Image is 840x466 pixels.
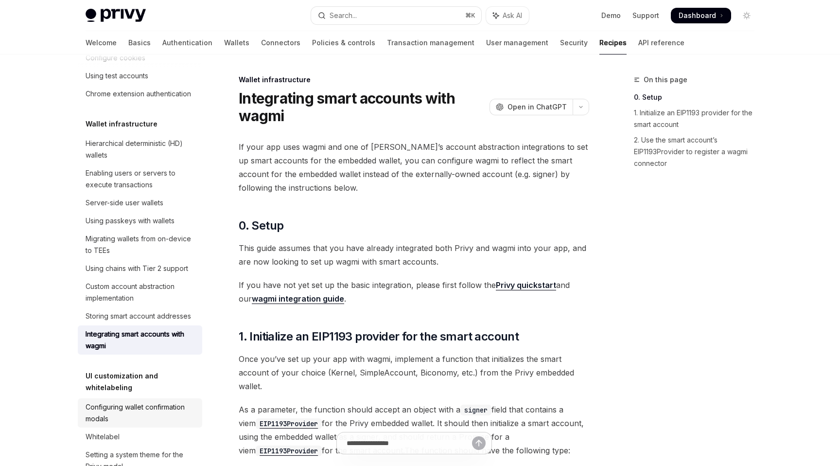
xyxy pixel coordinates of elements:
[78,325,202,355] a: Integrating smart accounts with wagmi
[78,67,202,85] a: Using test accounts
[239,329,519,344] span: 1. Initialize an EIP1193 provider for the smart account
[86,431,120,443] div: Whitelabel
[634,105,762,132] a: 1. Initialize an EIP1193 provider for the smart account
[465,12,475,19] span: ⌘ K
[86,370,202,394] h5: UI customization and whitelabeling
[679,11,716,20] span: Dashboard
[261,31,300,54] a: Connectors
[507,102,567,112] span: Open in ChatGPT
[78,428,202,446] a: Whitelabel
[86,281,196,304] div: Custom account abstraction implementation
[78,85,202,103] a: Chrome extension authentication
[86,401,196,425] div: Configuring wallet confirmation modals
[599,31,627,54] a: Recipes
[252,294,344,304] a: wagmi integration guide
[330,10,357,21] div: Search...
[224,31,249,54] a: Wallets
[503,11,522,20] span: Ask AI
[560,31,588,54] a: Security
[86,31,117,54] a: Welcome
[256,418,322,428] a: EIP1193Provider
[239,403,589,457] span: As a parameter, the function should accept an object with a field that contains a viem for the Pr...
[632,11,659,20] a: Support
[86,328,196,352] div: Integrating smart accounts with wagmi
[86,197,163,209] div: Server-side user wallets
[638,31,684,54] a: API reference
[78,307,202,325] a: Storing smart account addresses
[86,167,196,191] div: Enabling users or servers to execute transactions
[490,99,573,115] button: Open in ChatGPT
[86,233,196,256] div: Migrating wallets from on-device to TEEs
[644,74,687,86] span: On this page
[78,135,202,164] a: Hierarchical deterministic (HD) wallets
[86,9,146,22] img: light logo
[311,7,481,24] button: Open search
[239,140,589,195] span: If your app uses wagmi and one of [PERSON_NAME]’s account abstraction integrations to set up smar...
[78,398,202,428] a: Configuring wallet confirmation modals
[239,241,589,269] span: This guide assumes that you have already integrated both Privy and wagmi into your app, and are n...
[86,215,175,227] div: Using passkeys with wallets
[78,260,202,277] a: Using chains with Tier 2 support
[239,75,589,85] div: Wallet infrastructure
[312,31,375,54] a: Policies & controls
[460,405,491,415] code: signer
[486,7,529,24] button: Toggle assistant panel
[86,118,157,130] h5: Wallet infrastructure
[239,278,589,305] span: If you have not yet set up the basic integration, please first follow the and our .
[78,278,202,307] a: Custom account abstraction implementation
[78,230,202,259] a: Migrating wallets from on-device to TEEs
[496,280,556,290] a: Privy quickstart
[78,194,202,212] a: Server-side user wallets
[128,31,151,54] a: Basics
[347,432,472,454] input: Ask a question...
[486,31,548,54] a: User management
[239,352,589,393] span: Once you’ve set up your app with wagmi, implement a function that initializes the smart account o...
[739,8,754,23] button: Toggle dark mode
[671,8,731,23] a: Dashboard
[78,212,202,230] a: Using passkeys with wallets
[601,11,621,20] a: Demo
[162,31,212,54] a: Authentication
[86,263,188,274] div: Using chains with Tier 2 support
[86,138,196,161] div: Hierarchical deterministic (HD) wallets
[86,70,148,82] div: Using test accounts
[472,436,486,450] button: Send message
[86,310,191,322] div: Storing smart account addresses
[78,164,202,194] a: Enabling users or servers to execute transactions
[239,218,283,233] span: 0. Setup
[86,88,191,100] div: Chrome extension authentication
[387,31,474,54] a: Transaction management
[256,418,322,429] code: EIP1193Provider
[634,90,762,105] a: 0. Setup
[634,132,762,171] a: 2. Use the smart account’s EIP1193Provider to register a wagmi connector
[239,90,486,125] h1: Integrating smart accounts with wagmi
